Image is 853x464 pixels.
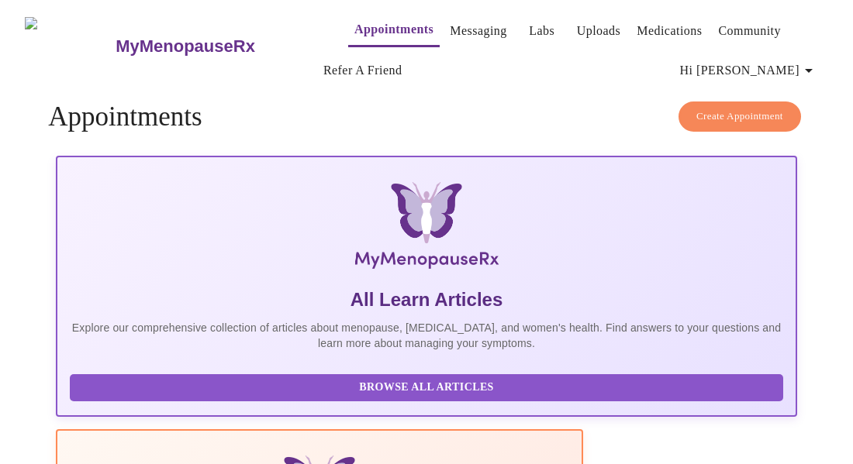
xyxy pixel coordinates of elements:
button: Refer a Friend [317,55,409,86]
button: Community [712,15,787,46]
a: Uploads [577,20,621,42]
a: Appointments [354,19,433,40]
h3: MyMenopauseRx [116,36,255,57]
a: Medications [637,20,702,42]
span: Hi [PERSON_NAME] [680,60,818,81]
h5: All Learn Articles [70,287,783,312]
span: Browse All Articles [85,378,768,397]
a: Labs [529,20,554,42]
span: Create Appointment [696,108,783,125]
h4: Appointments [48,101,805,132]
img: MyMenopauseRx Logo [25,17,114,75]
a: MyMenopauseRx [114,19,317,74]
p: Explore our comprehensive collection of articles about menopause, [MEDICAL_DATA], and women's hea... [70,320,783,351]
button: Medications [630,15,708,46]
button: Messaging [444,15,513,46]
button: Create Appointment [679,101,801,132]
a: Messaging [450,20,506,42]
button: Hi [PERSON_NAME] [674,55,824,86]
img: MyMenopauseRx Logo [181,182,672,275]
button: Labs [517,15,567,46]
a: Refer a Friend [323,60,402,81]
button: Browse All Articles [70,374,783,401]
button: Appointments [348,14,440,47]
button: Uploads [571,15,627,46]
a: Browse All Articles [70,380,787,393]
a: Community [718,20,781,42]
